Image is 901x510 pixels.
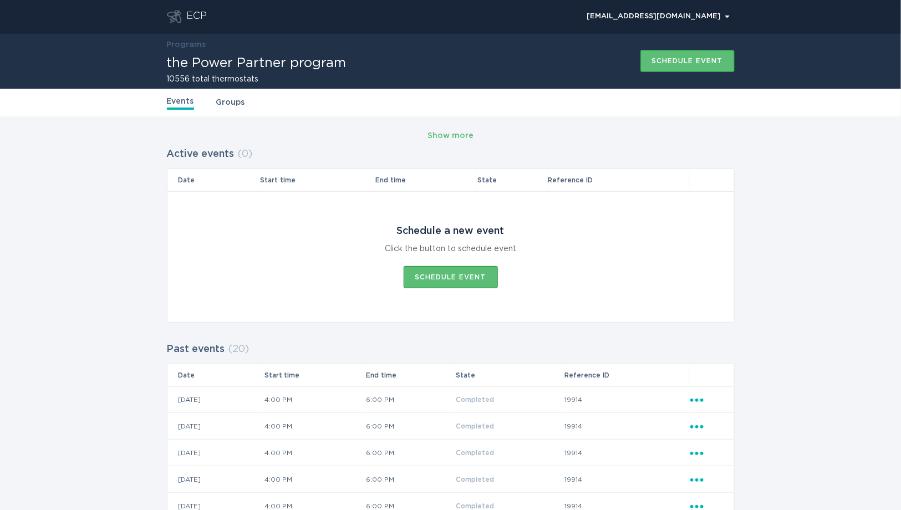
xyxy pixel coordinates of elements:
[228,344,250,354] span: ( 20 )
[456,476,495,483] span: Completed
[366,413,456,440] td: 6:00 PM
[587,13,730,20] div: [EMAIL_ADDRESS][DOMAIN_NAME]
[427,130,474,142] div: Show more
[456,423,495,430] span: Completed
[366,440,456,466] td: 6:00 PM
[652,58,723,64] div: Schedule event
[167,169,734,191] tr: Table Headers
[259,169,375,191] th: Start time
[264,386,366,413] td: 4:00 PM
[564,386,690,413] td: 19914
[167,169,260,191] th: Date
[582,8,735,25] button: Open user account details
[477,169,548,191] th: State
[690,447,723,459] div: Popover menu
[264,466,366,493] td: 4:00 PM
[640,50,735,72] button: Schedule event
[690,420,723,432] div: Popover menu
[167,10,181,23] button: Go to dashboard
[456,396,495,403] span: Completed
[415,274,486,280] div: Schedule event
[167,364,734,386] tr: Table Headers
[167,386,264,413] td: [DATE]
[167,466,264,493] td: [DATE]
[397,225,505,237] div: Schedule a new event
[238,149,253,159] span: ( 0 )
[690,473,723,486] div: Popover menu
[167,413,264,440] td: [DATE]
[187,10,207,23] div: ECP
[385,243,516,255] div: Click the button to schedule event
[167,440,734,466] tr: ec506b1e82b7435e8ac06b864ba44c12
[264,440,366,466] td: 4:00 PM
[690,394,723,406] div: Popover menu
[167,75,347,83] h2: 10556 total thermostats
[456,503,495,509] span: Completed
[564,364,690,386] th: Reference ID
[264,413,366,440] td: 4:00 PM
[456,450,495,456] span: Completed
[366,466,456,493] td: 6:00 PM
[564,440,690,466] td: 19914
[167,466,734,493] tr: 312efd29acb346cd80c1c17adcbd04cd
[167,413,734,440] tr: e28ef6ac8da74f38b340567145fcfed2
[548,169,690,191] th: Reference ID
[167,95,194,110] a: Events
[427,127,474,144] button: Show more
[366,386,456,413] td: 6:00 PM
[375,169,477,191] th: End time
[404,266,498,288] button: Schedule event
[167,440,264,466] td: [DATE]
[564,466,690,493] td: 19914
[366,364,456,386] th: End time
[167,41,206,49] a: Programs
[167,144,235,164] h2: Active events
[167,339,225,359] h2: Past events
[216,96,245,109] a: Groups
[167,57,347,70] h1: the Power Partner program
[167,386,734,413] tr: dd1109edc46f40c997686d9ec586d157
[582,8,735,25] div: Popover menu
[456,364,564,386] th: State
[564,413,690,440] td: 19914
[167,364,264,386] th: Date
[264,364,366,386] th: Start time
